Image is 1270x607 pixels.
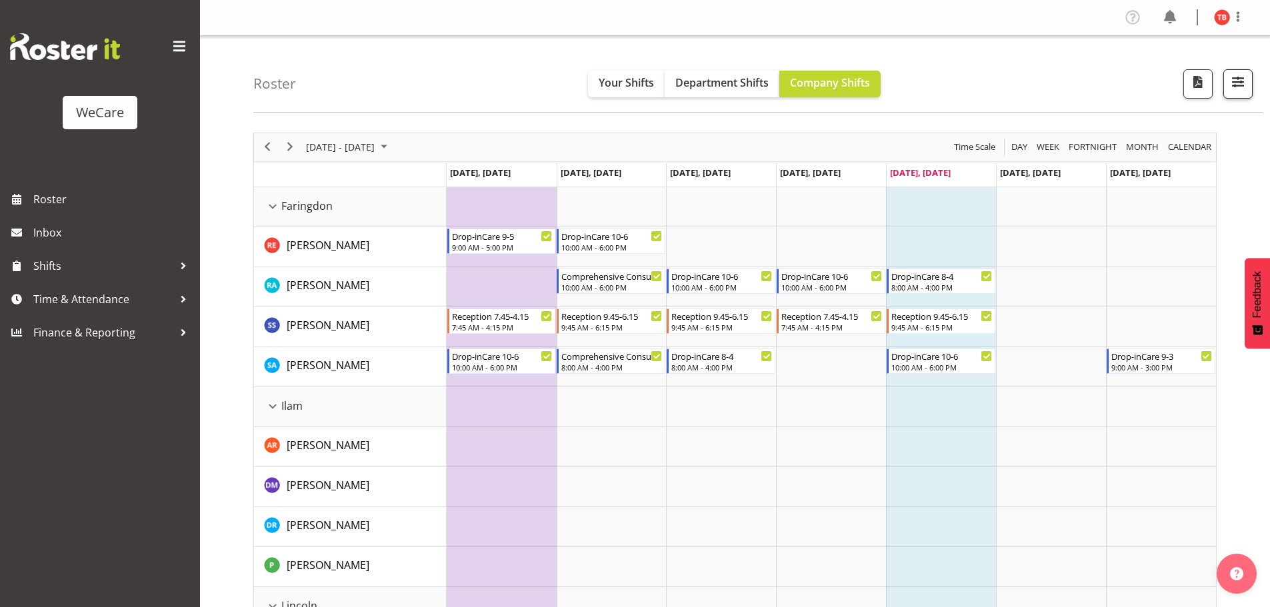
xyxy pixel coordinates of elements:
button: Company Shifts [779,71,881,97]
div: Reception 9.45-6.15 [671,309,772,322]
div: Drop-inCare 9-3 [1111,349,1212,362]
span: [DATE] - [DATE] [305,139,376,155]
td: Rachel Els resource [254,227,447,267]
td: Rachna Anderson resource [254,267,447,307]
div: Rachna Anderson"s event - Drop-inCare 10-6 Begin From Wednesday, September 24, 2025 at 10:00:00 A... [667,269,775,294]
div: Sarah Abbott"s event - Comprehensive Consult 8-4 Begin From Tuesday, September 23, 2025 at 8:00:0... [557,348,665,374]
img: help-xxl-2.png [1230,567,1243,580]
div: 10:00 AM - 6:00 PM [561,282,662,293]
a: [PERSON_NAME] [287,477,369,493]
span: [DATE], [DATE] [670,167,731,179]
h4: Roster [253,76,296,91]
div: Drop-inCare 10-6 [561,229,662,243]
a: [PERSON_NAME] [287,557,369,573]
a: [PERSON_NAME] [287,317,369,333]
span: Company Shifts [790,75,870,90]
div: Sara Sherwin"s event - Reception 7.45-4.15 Begin From Thursday, September 25, 2025 at 7:45:00 AM ... [777,308,885,334]
span: calendar [1167,139,1213,155]
span: [PERSON_NAME] [287,358,369,372]
a: [PERSON_NAME] [287,237,369,253]
span: [DATE], [DATE] [1110,167,1171,179]
div: Sara Sherwin"s event - Reception 9.45-6.15 Begin From Wednesday, September 24, 2025 at 9:45:00 AM... [667,308,775,334]
span: Day [1010,139,1029,155]
a: [PERSON_NAME] [287,277,369,293]
td: Deepti Mahajan resource [254,467,447,507]
span: [DATE], [DATE] [890,167,951,179]
div: Sarah Abbott"s event - Drop-inCare 10-6 Begin From Friday, September 26, 2025 at 10:00:00 AM GMT+... [887,348,995,374]
span: Time Scale [953,139,997,155]
td: Faringdon resource [254,187,447,227]
span: Inbox [33,223,193,243]
div: Sara Sherwin"s event - Reception 9.45-6.15 Begin From Friday, September 26, 2025 at 9:45:00 AM GM... [887,308,995,334]
span: Faringdon [281,198,333,214]
div: Drop-inCare 8-4 [891,269,992,283]
td: Sarah Abbott resource [254,347,447,387]
div: 10:00 AM - 6:00 PM [891,362,992,372]
img: Rosterit website logo [10,33,120,60]
div: Reception 7.45-4.15 [781,309,882,322]
div: Sarah Abbott"s event - Drop-inCare 8-4 Begin From Wednesday, September 24, 2025 at 8:00:00 AM GMT... [667,348,775,374]
img: tyla-boyd11707.jpg [1214,9,1230,25]
span: Week [1035,139,1061,155]
span: Fortnight [1067,139,1118,155]
div: Sara Sherwin"s event - Reception 7.45-4.15 Begin From Monday, September 22, 2025 at 7:45:00 AM GM... [447,308,556,334]
div: 8:00 AM - 4:00 PM [891,282,992,293]
div: Comprehensive Consult 8-4 [561,349,662,362]
div: Drop-inCare 10-6 [671,269,772,283]
div: 10:00 AM - 6:00 PM [452,362,553,372]
button: September 2025 [304,139,393,155]
div: Drop-inCare 10-6 [781,269,882,283]
div: 9:45 AM - 6:15 PM [561,322,662,332]
span: [PERSON_NAME] [287,478,369,492]
span: Roster [33,189,193,209]
a: [PERSON_NAME] [287,357,369,373]
div: Comprehensive Consult 10-6 [561,269,662,283]
span: [DATE], [DATE] [450,167,511,179]
td: Sara Sherwin resource [254,307,447,347]
a: [PERSON_NAME] [287,517,369,533]
div: 8:00 AM - 4:00 PM [561,362,662,372]
button: Previous [259,139,277,155]
div: Reception 7.45-4.15 [452,309,553,322]
div: Drop-inCare 10-6 [452,349,553,362]
div: Reception 9.45-6.15 [561,309,662,322]
span: [PERSON_NAME] [287,438,369,452]
div: 9:45 AM - 6:15 PM [891,322,992,332]
div: 9:00 AM - 5:00 PM [452,242,553,253]
div: 10:00 AM - 6:00 PM [561,242,662,253]
td: Pooja Prabhu resource [254,547,447,587]
span: [PERSON_NAME] [287,278,369,293]
td: Ilam resource [254,387,447,427]
span: Finance & Reporting [33,322,173,342]
span: [DATE], [DATE] [561,167,621,179]
div: 8:00 AM - 4:00 PM [671,362,772,372]
span: Shifts [33,256,173,276]
td: Deepti Raturi resource [254,507,447,547]
span: Feedback [1251,271,1263,318]
div: Sarah Abbott"s event - Drop-inCare 9-3 Begin From Sunday, September 28, 2025 at 9:00:00 AM GMT+13... [1107,348,1215,374]
div: Rachel Els"s event - Drop-inCare 10-6 Begin From Tuesday, September 23, 2025 at 10:00:00 AM GMT+1... [557,229,665,254]
button: Filter Shifts [1223,69,1253,99]
button: Feedback - Show survey [1245,258,1270,348]
div: Drop-inCare 8-4 [671,349,772,362]
span: Department Shifts [675,75,769,90]
div: 7:45 AM - 4:15 PM [781,322,882,332]
div: 9:45 AM - 6:15 PM [671,322,772,332]
span: Month [1125,139,1160,155]
button: Next [281,139,299,155]
span: Ilam [281,398,303,414]
div: Rachel Els"s event - Drop-inCare 9-5 Begin From Monday, September 22, 2025 at 9:00:00 AM GMT+12:0... [447,229,556,254]
span: [PERSON_NAME] [287,318,369,332]
span: [DATE], [DATE] [780,167,841,179]
span: [DATE], [DATE] [1000,167,1061,179]
div: Drop-inCare 10-6 [891,349,992,362]
div: 10:00 AM - 6:00 PM [781,282,882,293]
div: 9:00 AM - 3:00 PM [1111,362,1212,372]
a: [PERSON_NAME] [287,437,369,453]
div: Sarah Abbott"s event - Drop-inCare 10-6 Begin From Monday, September 22, 2025 at 10:00:00 AM GMT+... [447,348,556,374]
div: Sara Sherwin"s event - Reception 9.45-6.15 Begin From Tuesday, September 23, 2025 at 9:45:00 AM G... [557,308,665,334]
div: 7:45 AM - 4:15 PM [452,322,553,332]
div: Rachna Anderson"s event - Drop-inCare 10-6 Begin From Thursday, September 25, 2025 at 10:00:00 AM... [777,269,885,294]
div: previous period [256,133,279,161]
button: Time Scale [952,139,998,155]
